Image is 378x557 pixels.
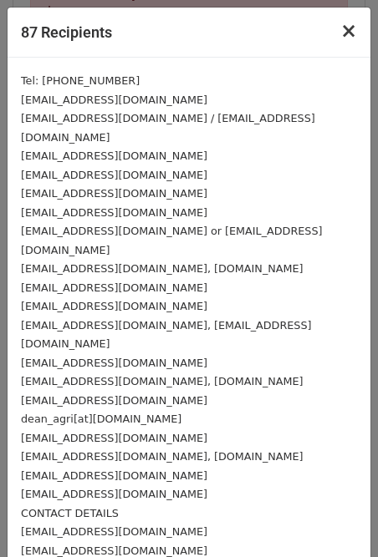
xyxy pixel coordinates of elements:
[340,19,357,43] span: ×
[21,544,207,557] small: [EMAIL_ADDRESS][DOMAIN_NAME]
[21,225,323,256] small: [EMAIL_ADDRESS][DOMAIN_NAME] or [EMAIL_ADDRESS][DOMAIN_NAME]
[21,319,311,351] small: [EMAIL_ADDRESS][DOMAIN_NAME], [EMAIL_ADDRESS][DOMAIN_NAME]
[21,450,304,482] small: [EMAIL_ADDRESS][DOMAIN_NAME], [DOMAIN_NAME][EMAIL_ADDRESS][DOMAIN_NAME]
[21,300,207,312] small: [EMAIL_ADDRESS][DOMAIN_NAME]
[21,357,207,369] small: [EMAIL_ADDRESS][DOMAIN_NAME]
[21,74,140,87] small: Tel: [PHONE_NUMBER]
[21,206,207,219] small: [EMAIL_ADDRESS][DOMAIN_NAME]
[21,21,112,43] h5: 87 Recipients
[21,432,207,444] small: [EMAIL_ADDRESS][DOMAIN_NAME]
[327,8,370,54] button: Close
[21,262,304,294] small: [EMAIL_ADDRESS][DOMAIN_NAME], [DOMAIN_NAME][EMAIL_ADDRESS][DOMAIN_NAME]
[21,94,207,106] small: [EMAIL_ADDRESS][DOMAIN_NAME]
[21,149,207,162] small: [EMAIL_ADDRESS][DOMAIN_NAME]
[21,112,315,144] small: [EMAIL_ADDRESS][DOMAIN_NAME] / [EMAIL_ADDRESS][DOMAIN_NAME]
[21,375,304,407] small: [EMAIL_ADDRESS][DOMAIN_NAME], [DOMAIN_NAME][EMAIL_ADDRESS][DOMAIN_NAME]
[294,477,378,557] iframe: Chat Widget
[21,169,207,181] small: [EMAIL_ADDRESS][DOMAIN_NAME]
[21,507,119,519] small: CONTACT DETAILS
[21,187,207,200] small: [EMAIL_ADDRESS][DOMAIN_NAME]
[21,525,207,538] small: [EMAIL_ADDRESS][DOMAIN_NAME]
[21,488,207,500] small: [EMAIL_ADDRESS][DOMAIN_NAME]
[21,413,181,425] small: dean_agri[at][DOMAIN_NAME]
